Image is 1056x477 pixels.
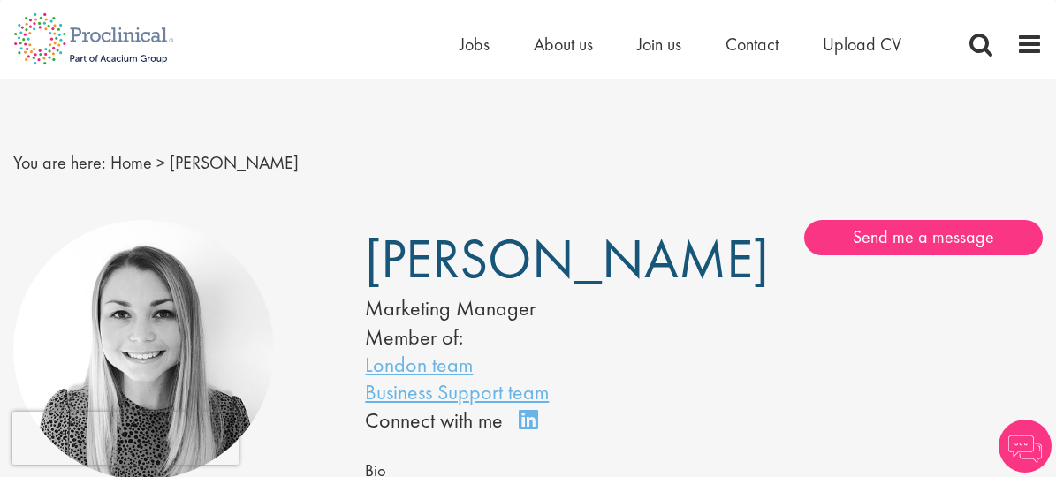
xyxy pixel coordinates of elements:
span: You are here: [13,151,106,174]
span: > [156,151,165,174]
a: Jobs [460,33,490,56]
a: Join us [637,33,681,56]
a: Contact [726,33,779,56]
a: Business Support team [365,378,549,405]
label: Member of: [365,323,463,351]
a: Upload CV [823,33,901,56]
a: breadcrumb link [110,151,152,174]
div: Marketing Manager [365,293,650,323]
iframe: reCAPTCHA [12,412,239,465]
a: Send me a message [804,220,1043,255]
a: London team [365,351,473,378]
a: About us [534,33,593,56]
img: Chatbot [999,420,1052,473]
span: [PERSON_NAME] [170,151,299,174]
span: [PERSON_NAME] [365,223,769,294]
